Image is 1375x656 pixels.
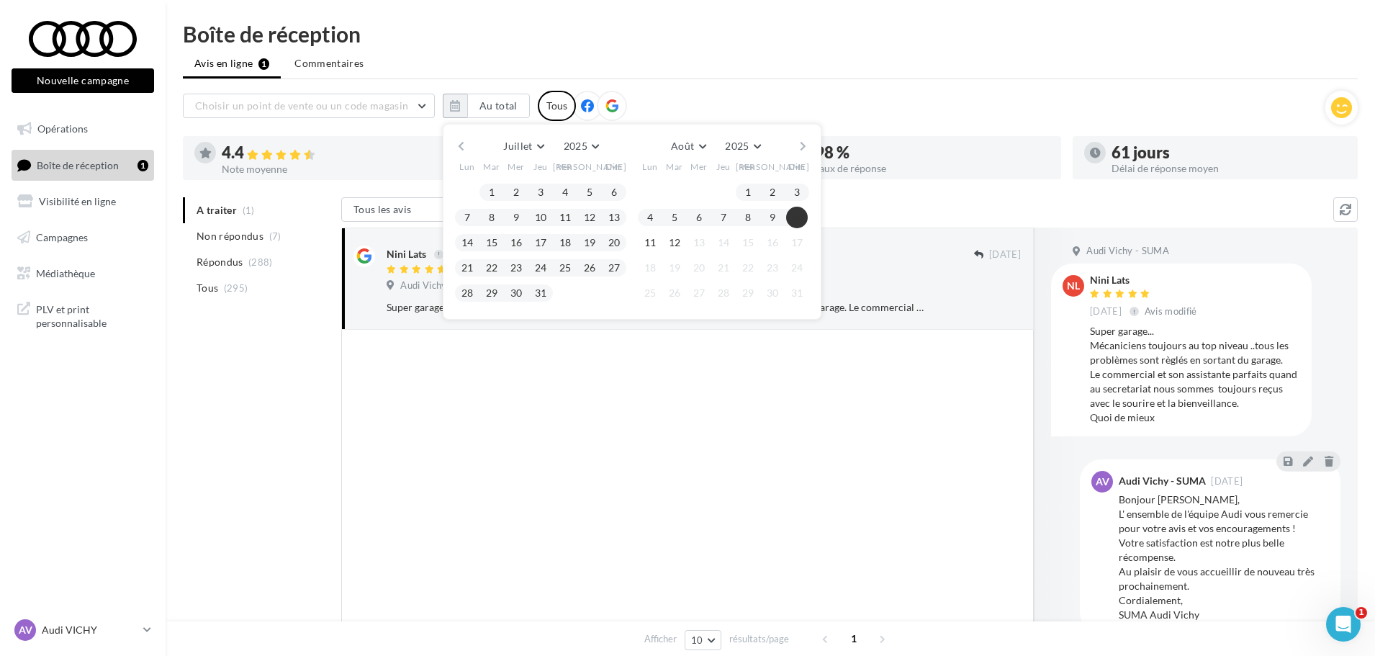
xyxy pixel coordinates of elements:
[508,161,525,173] span: Mer
[137,160,148,171] div: 1
[737,207,759,228] button: 8
[36,266,95,279] span: Médiathèque
[481,207,502,228] button: 8
[688,232,710,253] button: 13
[505,257,527,279] button: 23
[36,300,148,331] span: PLV et print personnalisable
[737,232,759,253] button: 15
[9,150,157,181] a: Boîte de réception1
[456,232,478,253] button: 14
[664,257,685,279] button: 19
[737,181,759,203] button: 1
[353,203,412,215] span: Tous les avis
[1090,324,1300,425] div: Super garage... Mécaniciens toujours au top niveau ..tous les problèmes sont règlés en sortant du...
[642,161,658,173] span: Lun
[37,158,119,171] span: Boîte de réception
[736,161,810,173] span: [PERSON_NAME]
[530,181,551,203] button: 3
[36,231,88,243] span: Campagnes
[603,232,625,253] button: 20
[533,161,548,173] span: Jeu
[197,229,263,243] span: Non répondus
[1112,145,1346,161] div: 61 jours
[762,282,783,304] button: 30
[294,56,364,71] span: Commentaires
[222,145,456,161] div: 4.4
[989,248,1021,261] span: [DATE]
[505,181,527,203] button: 2
[9,114,157,144] a: Opérations
[603,181,625,203] button: 6
[554,232,576,253] button: 18
[579,257,600,279] button: 26
[9,259,157,289] a: Médiathèque
[387,247,426,261] div: Nini Lats
[788,161,806,173] span: Dim
[12,616,154,644] a: AV Audi VICHY
[1211,477,1243,486] span: [DATE]
[400,279,483,292] span: Audi Vichy - SUMA
[222,164,456,174] div: Note moyenne
[786,181,808,203] button: 3
[505,207,527,228] button: 9
[554,207,576,228] button: 11
[786,232,808,253] button: 17
[387,300,927,315] div: Super garage... Mécaniciens toujours au top niveau ..tous les problèmes sont règlés en sortant du...
[195,99,408,112] span: Choisir un point de vente ou un code magasin
[12,68,154,93] button: Nouvelle campagne
[786,207,808,228] button: 10
[762,181,783,203] button: 2
[248,256,273,268] span: (288)
[183,23,1358,45] div: Boîte de réception
[579,232,600,253] button: 19
[1090,305,1122,318] span: [DATE]
[443,94,530,118] button: Au total
[1356,607,1367,619] span: 1
[1067,279,1080,293] span: NL
[197,255,243,269] span: Répondus
[183,94,435,118] button: Choisir un point de vente ou un code magasin
[481,257,502,279] button: 22
[644,632,677,646] span: Afficher
[39,195,116,207] span: Visibilité en ligne
[713,207,734,228] button: 7
[558,136,605,156] button: 2025
[685,630,721,650] button: 10
[483,161,500,173] span: Mar
[1086,245,1169,258] span: Audi Vichy - SUMA
[713,282,734,304] button: 28
[1145,305,1197,317] span: Avis modifié
[664,207,685,228] button: 5
[530,257,551,279] button: 24
[815,163,1050,174] div: Taux de réponse
[639,282,661,304] button: 25
[505,282,527,304] button: 30
[603,207,625,228] button: 13
[639,232,661,253] button: 11
[530,282,551,304] button: 31
[579,207,600,228] button: 12
[729,632,789,646] span: résultats/page
[691,634,703,646] span: 10
[1326,607,1361,642] iframe: Intercom live chat
[639,257,661,279] button: 18
[497,136,549,156] button: Juillet
[665,136,711,156] button: Août
[716,161,731,173] span: Jeu
[530,207,551,228] button: 10
[603,257,625,279] button: 27
[456,257,478,279] button: 21
[664,282,685,304] button: 26
[1096,475,1109,489] span: AV
[666,161,683,173] span: Mar
[639,207,661,228] button: 4
[9,294,157,336] a: PLV et print personnalisable
[725,140,749,152] span: 2025
[197,281,218,295] span: Tous
[37,122,88,135] span: Opérations
[554,181,576,203] button: 4
[688,257,710,279] button: 20
[456,282,478,304] button: 28
[538,91,576,121] div: Tous
[664,232,685,253] button: 12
